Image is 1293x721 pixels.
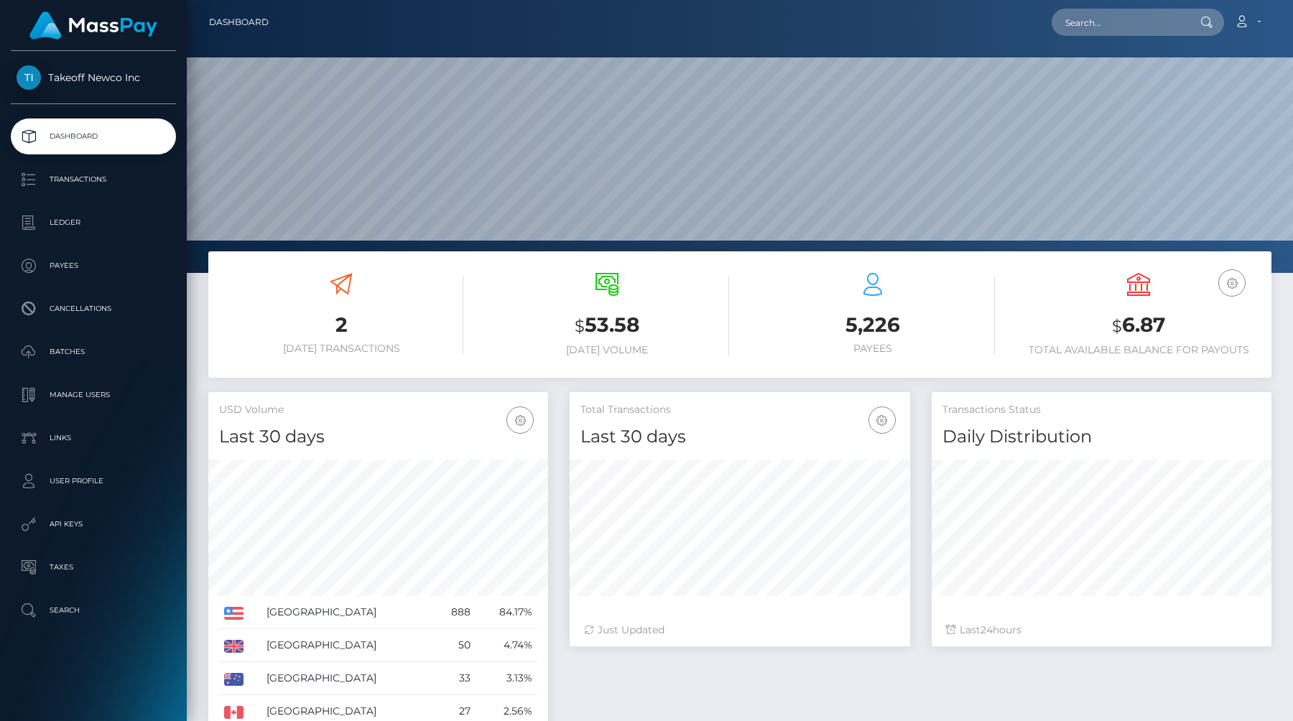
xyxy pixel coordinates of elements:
a: Dashboard [209,7,269,37]
a: Taxes [11,549,176,585]
h5: Transactions Status [942,403,1261,417]
h5: Total Transactions [580,403,899,417]
h3: 53.58 [485,311,729,340]
p: Payees [17,255,170,276]
h5: USD Volume [219,403,537,417]
img: GB.png [224,640,244,653]
a: Search [11,592,176,628]
img: AU.png [224,673,244,686]
input: Search... [1052,9,1187,36]
td: [GEOGRAPHIC_DATA] [261,629,434,662]
td: 4.74% [476,629,537,662]
td: 84.17% [476,596,537,629]
td: 888 [433,596,476,629]
td: 3.13% [476,662,537,695]
img: MassPay Logo [29,11,157,39]
p: Manage Users [17,384,170,406]
h6: [DATE] Transactions [219,343,463,355]
small: $ [575,316,585,336]
p: Search [17,600,170,621]
h3: 2 [219,311,463,339]
p: Links [17,427,170,449]
p: Transactions [17,169,170,190]
h4: Daily Distribution [942,424,1261,450]
p: Dashboard [17,126,170,147]
div: Last hours [946,623,1257,638]
a: Dashboard [11,118,176,154]
span: Takeoff Newco Inc [11,71,176,84]
td: [GEOGRAPHIC_DATA] [261,662,434,695]
p: User Profile [17,470,170,492]
a: Batches [11,334,176,370]
a: API Keys [11,506,176,542]
a: User Profile [11,463,176,499]
a: Ledger [11,205,176,241]
p: API Keys [17,513,170,535]
img: Takeoff Newco Inc [17,65,41,90]
img: US.png [224,607,244,620]
p: Taxes [17,557,170,578]
p: Ledger [17,212,170,233]
h6: [DATE] Volume [485,344,729,356]
td: 33 [433,662,476,695]
td: [GEOGRAPHIC_DATA] [261,596,434,629]
a: Manage Users [11,377,176,413]
div: Just Updated [584,623,895,638]
p: Cancellations [17,298,170,320]
a: Links [11,420,176,456]
a: Transactions [11,162,176,197]
h3: 5,226 [751,311,995,339]
img: CA.png [224,706,244,719]
h6: Total Available Balance for Payouts [1016,344,1261,356]
a: Cancellations [11,291,176,327]
h4: Last 30 days [580,424,899,450]
h4: Last 30 days [219,424,537,450]
small: $ [1112,316,1122,336]
span: 24 [981,623,993,636]
td: 50 [433,629,476,662]
a: Payees [11,248,176,284]
p: Batches [17,341,170,363]
h6: Payees [751,343,995,355]
h3: 6.87 [1016,311,1261,340]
